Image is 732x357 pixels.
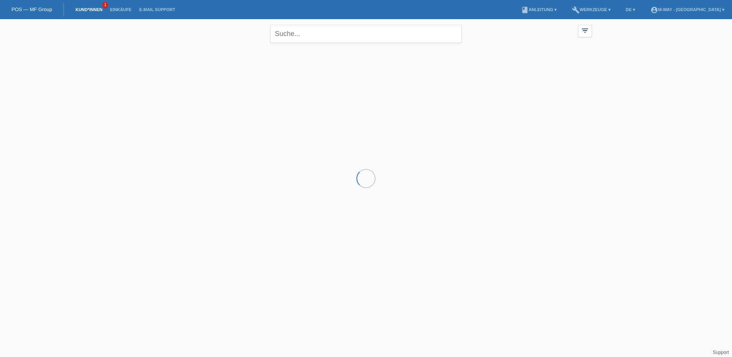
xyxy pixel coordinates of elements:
a: E-Mail Support [136,7,179,12]
a: DE ▾ [622,7,639,12]
i: filter_list [581,26,589,35]
i: book [521,6,529,14]
a: Einkäufe [106,7,135,12]
a: buildWerkzeuge ▾ [568,7,614,12]
a: POS — MF Group [11,7,52,12]
a: account_circlem-way - [GEOGRAPHIC_DATA] ▾ [647,7,728,12]
input: Suche... [270,25,462,43]
a: Support [713,350,729,355]
i: account_circle [650,6,658,14]
i: build [572,6,580,14]
a: bookAnleitung ▾ [517,7,560,12]
span: 1 [102,2,108,8]
a: Kund*innen [72,7,106,12]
